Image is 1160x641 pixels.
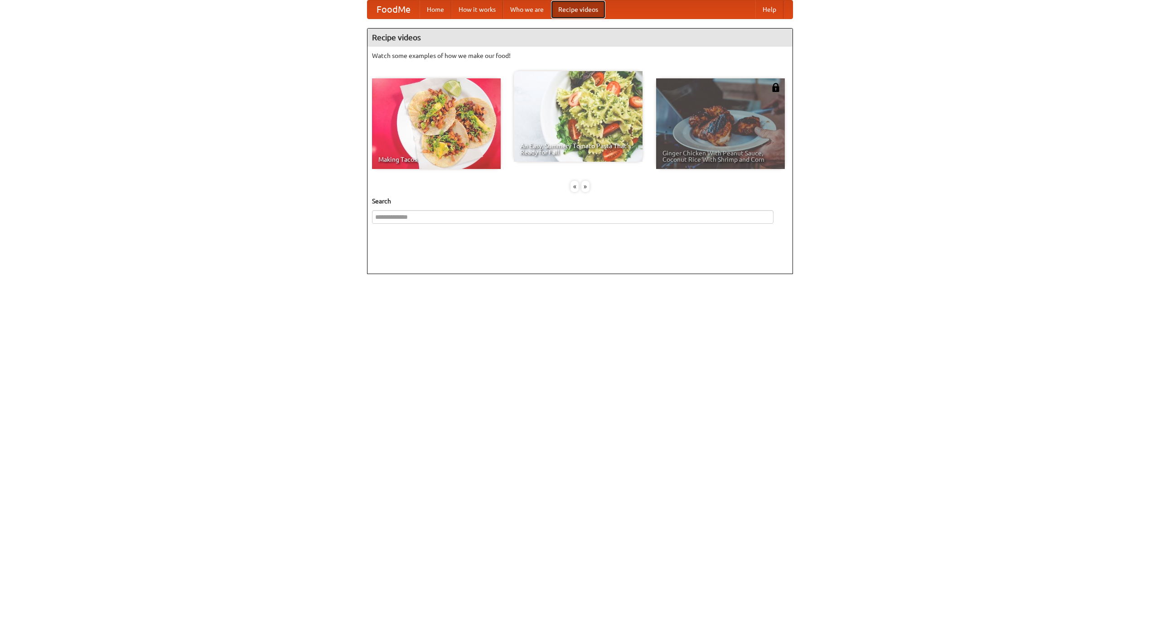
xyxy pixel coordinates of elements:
h4: Recipe videos [367,29,793,47]
a: Help [755,0,783,19]
img: 483408.png [771,83,780,92]
h5: Search [372,197,788,206]
a: Who we are [503,0,551,19]
a: Making Tacos [372,78,501,169]
a: How it works [451,0,503,19]
span: Making Tacos [378,156,494,163]
span: An Easy, Summery Tomato Pasta That's Ready for Fall [520,143,636,155]
div: » [581,181,590,192]
a: FoodMe [367,0,420,19]
a: Recipe videos [551,0,605,19]
a: An Easy, Summery Tomato Pasta That's Ready for Fall [514,71,643,162]
div: « [570,181,579,192]
p: Watch some examples of how we make our food! [372,51,788,60]
a: Home [420,0,451,19]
